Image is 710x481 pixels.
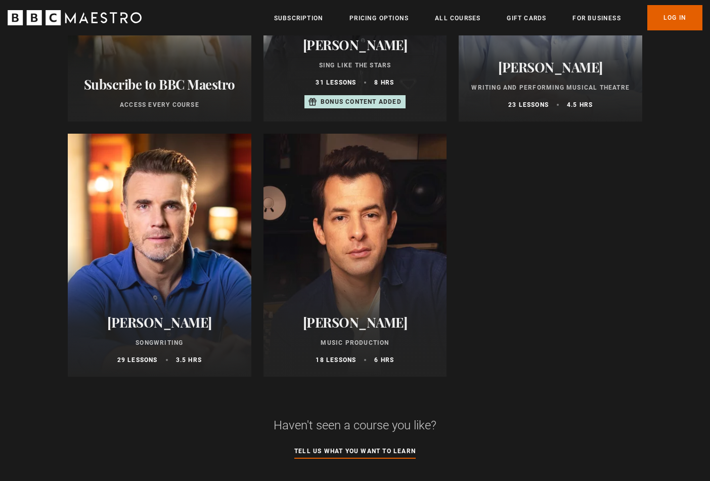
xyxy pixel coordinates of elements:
p: 8 hrs [374,78,394,87]
p: 29 lessons [117,355,158,365]
p: 23 lessons [508,100,549,109]
p: Bonus content added [321,97,402,106]
a: Gift Cards [507,13,546,23]
a: For business [572,13,620,23]
p: 18 lessons [316,355,356,365]
p: Music Production [276,338,435,347]
a: [PERSON_NAME] Songwriting 29 lessons 3.5 hrs [68,134,251,377]
nav: Primary [274,5,702,30]
a: Pricing Options [349,13,409,23]
p: Songwriting [80,338,239,347]
p: Sing Like the Stars [276,61,435,70]
p: 3.5 hrs [176,355,202,365]
h2: [PERSON_NAME] [276,37,435,53]
h2: [PERSON_NAME] [471,59,630,75]
p: 6 hrs [374,355,394,365]
a: Log In [647,5,702,30]
a: Subscription [274,13,323,23]
h2: [PERSON_NAME] [276,314,435,330]
p: 4.5 hrs [567,100,593,109]
svg: BBC Maestro [8,10,142,25]
a: [PERSON_NAME] Music Production 18 lessons 6 hrs [263,134,447,377]
p: 31 lessons [316,78,356,87]
p: Writing and Performing Musical Theatre [471,83,630,92]
h2: Haven't seen a course you like? [106,417,604,433]
a: All Courses [435,13,480,23]
a: Tell us what you want to learn [294,446,416,457]
h2: [PERSON_NAME] [80,314,239,330]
